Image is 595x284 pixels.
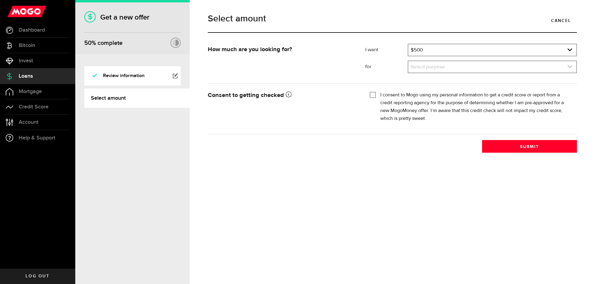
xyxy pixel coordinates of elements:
h1: Select amount [208,14,577,23]
a: Review information [84,66,181,86]
span: Loans [19,73,33,79]
label: for [365,63,408,70]
div: % complete [84,38,123,48]
span: 50 [84,39,92,47]
span: Invest [19,58,33,64]
span: Bitcoin [19,43,35,48]
strong: Consent to getting checked [208,92,291,98]
strong: How much are you looking for? [208,46,292,52]
label: I consent to Mogo using my personal information to get a credit score or report from a credit rep... [380,91,572,123]
a: expand select [408,61,576,73]
a: Cancel [545,14,577,27]
span: Credit Score [19,104,48,110]
button: Submit [482,140,577,153]
a: Select amount [84,89,190,108]
h1: Get a new offer [84,13,181,22]
span: Dashboard [19,27,45,33]
span: Account [19,120,39,125]
label: I want [365,46,408,54]
input: I consent to Mogo using my personal information to get a credit score or report from a credit rep... [370,91,376,97]
span: Help & Support [19,135,55,141]
button: Open LiveChat chat widget [5,2,23,20]
span: Log out [26,274,49,278]
span: Mortgage [19,89,42,94]
a: expand select [408,44,576,56]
